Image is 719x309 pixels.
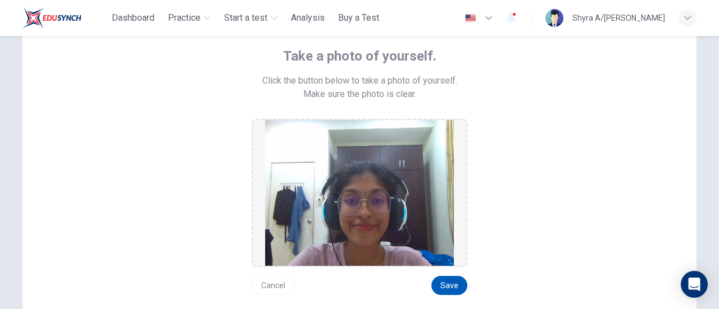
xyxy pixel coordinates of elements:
div: Shyra A/[PERSON_NAME] [572,11,665,25]
img: ELTC logo [22,7,81,29]
button: Buy a Test [334,8,384,28]
button: Practice [163,8,215,28]
button: Dashboard [107,8,159,28]
span: Start a test [224,11,267,25]
a: ELTC logo [22,7,107,29]
span: Dashboard [112,11,154,25]
img: preview screemshot [265,120,454,266]
span: Make sure the photo is clear. [303,87,416,101]
button: Start a test [220,8,282,28]
span: Take a photo of yourself. [283,47,436,65]
span: Practice [168,11,201,25]
span: Click the button below to take a photo of yourself. [262,74,457,87]
button: Save [431,276,467,295]
div: Open Intercom Messenger [681,271,708,298]
img: en [463,14,477,22]
span: Analysis [291,11,325,25]
img: Profile picture [545,9,563,27]
button: Cancel [252,276,295,295]
span: Buy a Test [338,11,379,25]
button: Analysis [286,8,329,28]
